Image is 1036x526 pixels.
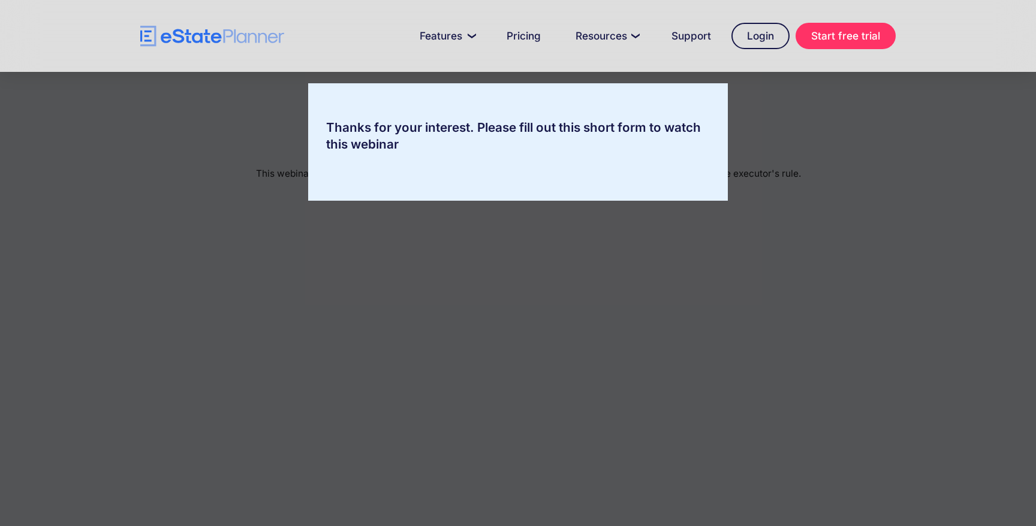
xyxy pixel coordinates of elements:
[492,24,555,48] a: Pricing
[657,24,725,48] a: Support
[796,23,896,49] a: Start free trial
[561,24,651,48] a: Resources
[308,119,728,153] div: Thanks for your interest. Please fill out this short form to watch this webinar
[405,24,486,48] a: Features
[731,23,790,49] a: Login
